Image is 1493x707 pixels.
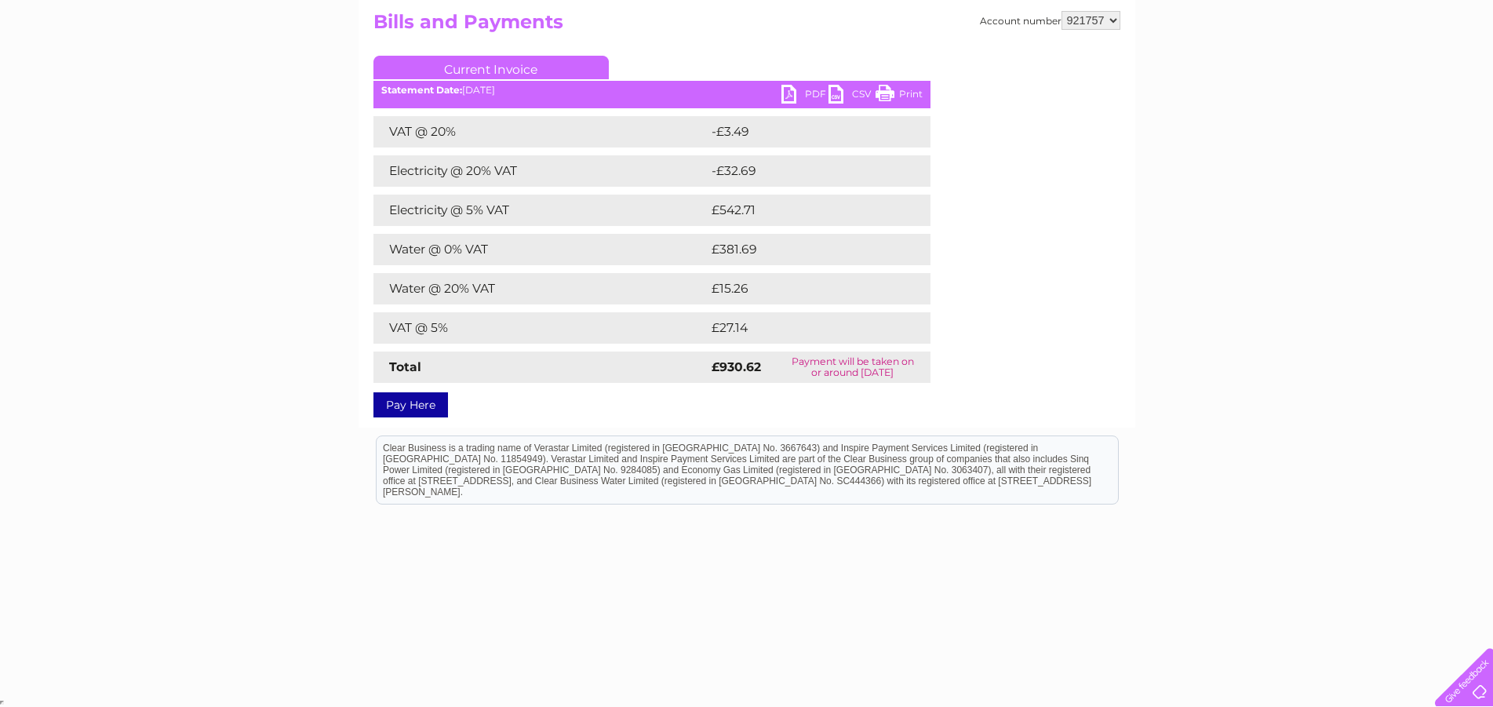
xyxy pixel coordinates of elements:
a: 0333 014 3131 [1197,8,1305,27]
td: Water @ 20% VAT [373,273,708,304]
a: PDF [781,85,828,108]
td: -£32.69 [708,155,901,187]
a: CSV [828,85,876,108]
h2: Bills and Payments [373,11,1120,41]
td: Payment will be taken on or around [DATE] [775,352,930,383]
a: Blog [1356,67,1379,78]
td: -£3.49 [708,116,898,148]
a: Current Invoice [373,56,609,79]
div: [DATE] [373,85,930,96]
strong: £930.62 [712,359,761,374]
td: Water @ 0% VAT [373,234,708,265]
td: £27.14 [708,312,897,344]
td: £381.69 [708,234,902,265]
a: Telecoms [1300,67,1347,78]
td: £15.26 [708,273,898,304]
td: VAT @ 5% [373,312,708,344]
a: Print [876,85,923,108]
strong: Total [389,359,421,374]
a: Energy [1256,67,1291,78]
td: VAT @ 20% [373,116,708,148]
div: Account number [980,11,1120,30]
a: Water [1217,67,1247,78]
div: Clear Business is a trading name of Verastar Limited (registered in [GEOGRAPHIC_DATA] No. 3667643... [377,9,1118,76]
img: logo.png [53,41,133,89]
td: Electricity @ 5% VAT [373,195,708,226]
a: Contact [1389,67,1427,78]
td: Electricity @ 20% VAT [373,155,708,187]
b: Statement Date: [381,84,462,96]
a: Pay Here [373,392,448,417]
td: £542.71 [708,195,901,226]
a: Log out [1441,67,1478,78]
